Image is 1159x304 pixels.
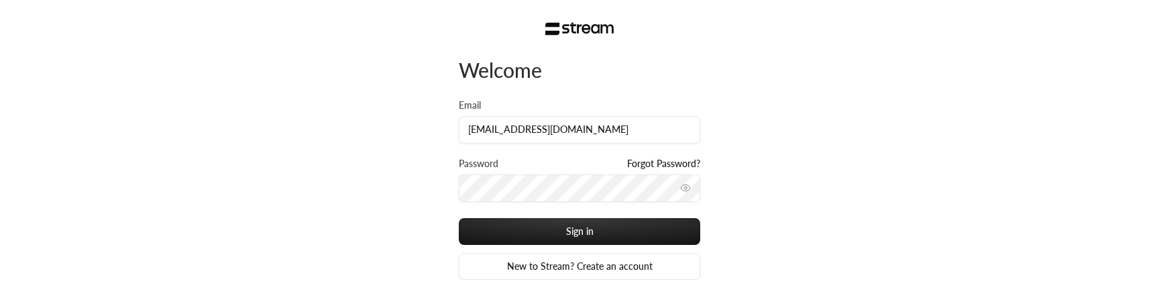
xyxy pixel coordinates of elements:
[459,218,700,245] button: Sign in
[459,58,542,82] span: Welcome
[627,157,700,170] a: Forgot Password?
[675,177,696,199] button: toggle password visibility
[545,22,614,36] img: Stream Logo
[459,157,498,170] label: Password
[459,253,700,280] a: New to Stream? Create an account
[459,99,481,112] label: Email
